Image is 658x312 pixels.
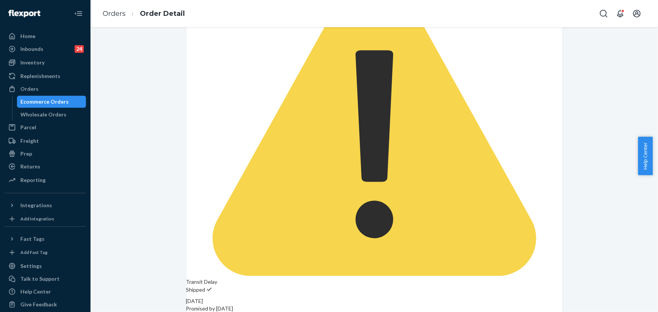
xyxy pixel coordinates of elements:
div: Prep [20,150,32,158]
button: Give Feedback [5,298,86,310]
a: Prep [5,148,86,160]
a: Orders [103,9,126,18]
div: [DATE] [186,297,563,305]
a: Help Center [5,286,86,298]
div: Orders [20,85,38,93]
div: Inventory [20,59,44,66]
button: Close Navigation [71,6,86,21]
div: Replenishments [20,72,60,80]
a: Returns [5,161,86,173]
button: Integrations [5,199,86,211]
a: Orders [5,83,86,95]
button: Open notifications [613,6,628,21]
a: Freight [5,135,86,147]
div: 24 [75,45,84,53]
a: Parcel [5,121,86,133]
a: Ecommerce Orders [17,96,86,108]
button: Help Center [638,137,653,175]
div: Fast Tags [20,235,44,243]
div: Settings [20,262,42,270]
a: Inventory [5,57,86,69]
button: Open Search Box [596,6,611,21]
a: Order Detail [140,9,185,18]
a: Add Fast Tag [5,248,86,257]
a: Replenishments [5,70,86,82]
a: Talk to Support [5,273,86,285]
a: Home [5,30,86,42]
div: Reporting [20,176,46,184]
button: Open account menu [629,6,644,21]
div: Talk to Support [20,275,60,283]
p: Shipped [186,286,563,294]
div: Add Integration [20,216,54,222]
div: Give Feedback [20,301,57,308]
div: Wholesale Orders [21,111,67,118]
div: Returns [20,163,40,170]
div: Integrations [20,202,52,209]
div: Parcel [20,124,36,131]
a: Add Integration [5,214,86,223]
img: Flexport logo [8,10,40,17]
div: Inbounds [20,45,43,53]
a: Settings [5,260,86,272]
div: Help Center [20,288,51,295]
a: Wholesale Orders [17,109,86,121]
a: Reporting [5,174,86,186]
div: Ecommerce Orders [21,98,69,106]
button: Fast Tags [5,233,86,245]
ol: breadcrumbs [97,3,191,25]
div: Add Fast Tag [20,249,48,255]
a: Inbounds24 [5,43,86,55]
div: Home [20,32,35,40]
div: Freight [20,137,39,145]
